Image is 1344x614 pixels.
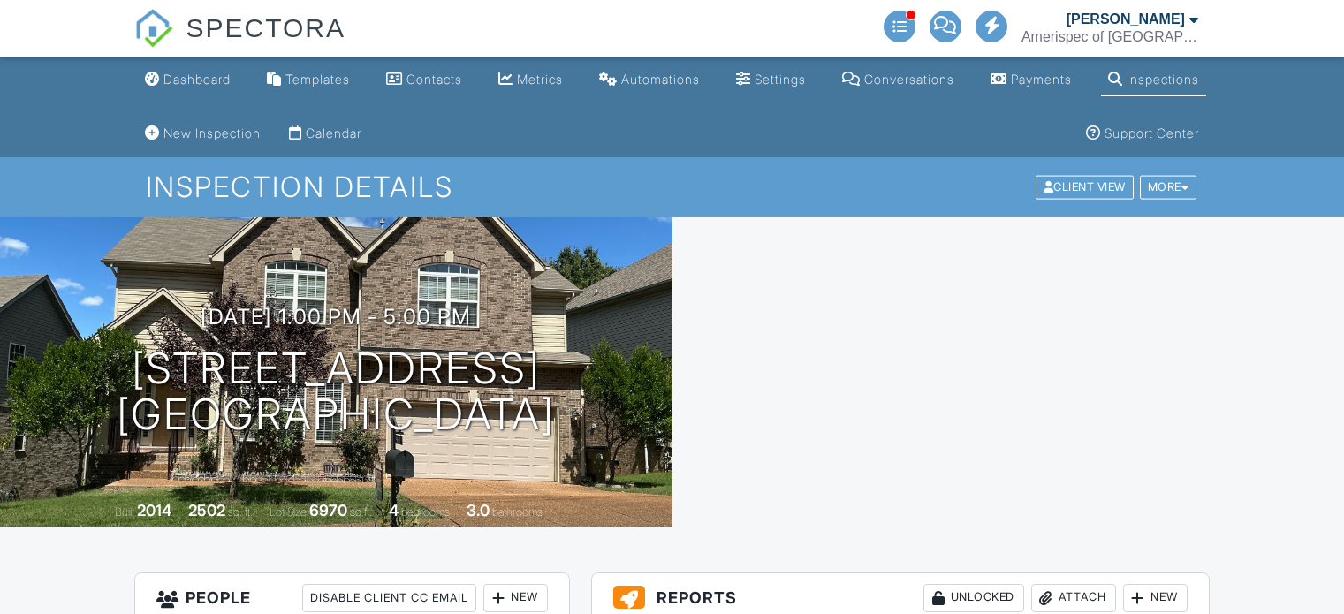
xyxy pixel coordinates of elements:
[1101,64,1206,96] a: Inspections
[1021,28,1198,46] div: Amerispec of Middle Tennessee
[134,9,173,48] img: The Best Home Inspection Software - Spectora
[163,72,231,87] div: Dashboard
[755,72,806,87] div: Settings
[228,505,253,519] span: sq. ft.
[306,125,361,140] div: Calendar
[923,584,1024,612] div: Unlocked
[260,64,357,96] a: Templates
[186,9,346,46] span: SPECTORA
[138,64,238,96] a: Dashboard
[835,64,961,96] a: Conversations
[282,117,368,150] a: Calendar
[163,125,261,140] div: New Inspection
[492,505,543,519] span: bathrooms
[1067,11,1185,28] div: [PERSON_NAME]
[1079,117,1206,150] a: Support Center
[309,501,347,519] div: 6970
[188,501,225,519] div: 2502
[1034,179,1138,193] a: Client View
[379,64,469,96] a: Contacts
[983,64,1079,96] a: Payments
[483,584,548,612] div: New
[517,72,563,87] div: Metrics
[117,345,555,439] h1: [STREET_ADDRESS] [GEOGRAPHIC_DATA]
[1140,176,1197,200] div: More
[270,505,307,519] span: Lot Size
[285,72,350,87] div: Templates
[467,501,490,519] div: 3.0
[1031,584,1116,612] div: Attach
[350,505,372,519] span: sq.ft.
[1123,584,1188,612] div: New
[389,501,399,519] div: 4
[137,501,171,519] div: 2014
[1105,125,1199,140] div: Support Center
[406,72,462,87] div: Contacts
[115,505,134,519] span: Built
[134,27,345,59] a: SPECTORA
[138,117,268,150] a: New Inspection
[592,64,707,96] a: Automations (Advanced)
[302,584,476,612] div: Disable Client CC Email
[401,505,450,519] span: bedrooms
[1011,72,1072,87] div: Payments
[1127,72,1199,87] div: Inspections
[491,64,570,96] a: Metrics
[201,305,471,329] h3: [DATE] 1:00 pm - 5:00 pm
[729,64,813,96] a: Settings
[1036,176,1134,200] div: Client View
[146,171,1198,202] h1: Inspection Details
[864,72,954,87] div: Conversations
[621,72,700,87] div: Automations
